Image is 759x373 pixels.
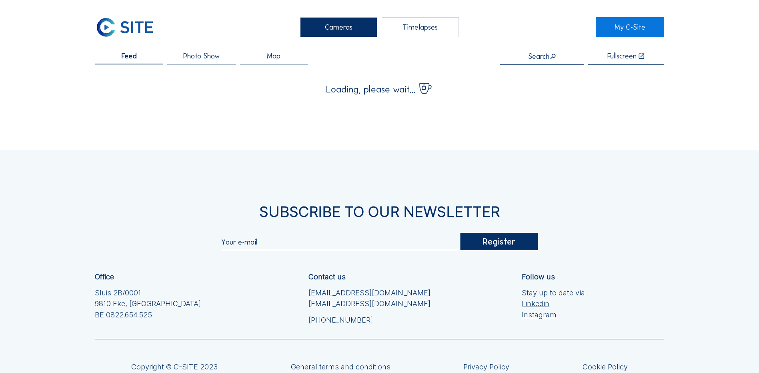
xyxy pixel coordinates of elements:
a: Linkedin [522,298,585,309]
a: [PHONE_NUMBER] [308,315,431,325]
div: Fullscreen [607,52,637,60]
a: [EMAIL_ADDRESS][DOMAIN_NAME] [308,298,431,309]
input: Your e-mail [221,238,461,247]
div: Stay up to date via [522,287,585,320]
div: Copyright © C-SITE 2023 [131,363,218,371]
a: My C-Site [596,17,664,37]
div: Cameras [300,17,377,37]
div: Follow us [522,273,555,281]
div: Register [461,233,538,251]
a: General terms and conditions [291,363,391,371]
span: Feed [121,52,137,60]
a: Cookie Policy [583,363,628,371]
div: Timelapses [382,17,459,37]
div: Contact us [308,273,346,281]
img: C-SITE Logo [95,17,154,37]
div: Sluis 2B/0001 9810 Eke, [GEOGRAPHIC_DATA] BE 0822.654.525 [95,287,201,320]
a: [EMAIL_ADDRESS][DOMAIN_NAME] [308,287,431,298]
a: Privacy Policy [463,363,509,371]
a: Instagram [522,309,585,320]
div: Subscribe to our newsletter [95,205,664,219]
div: Office [95,273,114,281]
span: Loading, please wait... [326,85,416,94]
span: Photo Show [183,52,220,60]
span: Map [267,52,280,60]
a: C-SITE Logo [95,17,163,37]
